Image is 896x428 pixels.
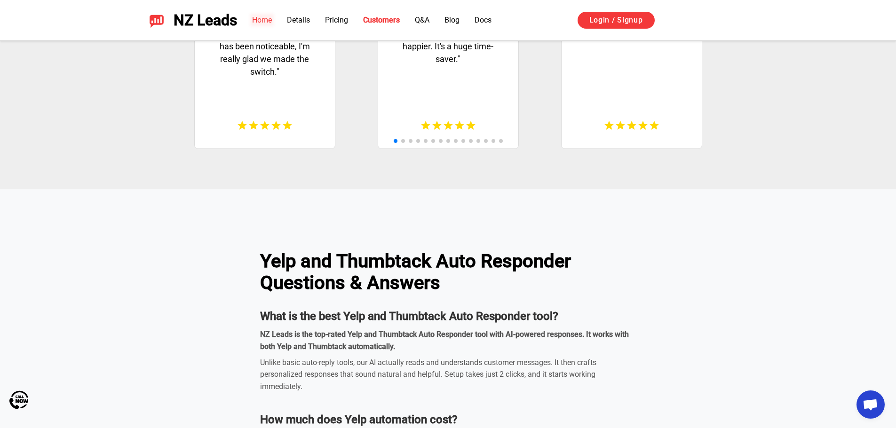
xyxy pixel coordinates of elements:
[260,330,629,351] strong: NZ Leads is the top-rated Yelp and Thumbtack Auto Responder tool with AI-powered responses. It wo...
[174,12,237,29] span: NZ Leads
[287,16,310,24] a: Details
[475,16,492,24] a: Docs
[260,357,636,393] div: Unlike basic auto-reply tools, our AI actually reads and understands customer messages. It then c...
[325,16,348,24] a: Pricing
[415,16,429,24] a: Q&A
[260,411,636,428] dt: How much does Yelp automation cost?
[260,250,636,294] h2: Yelp and Thumbtack Auto Responder Questions & Answers
[856,390,885,419] a: Open chat
[363,16,400,24] a: Customers
[664,10,760,31] iframe: Sign in with Google Button
[578,12,655,29] a: Login / Signup
[149,13,164,28] img: NZ Leads logo
[252,16,272,24] a: Home
[260,308,636,325] dt: What is the best Yelp and Thumbtack Auto Responder tool?
[9,390,28,409] img: Call Now
[444,16,460,24] a: Blog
